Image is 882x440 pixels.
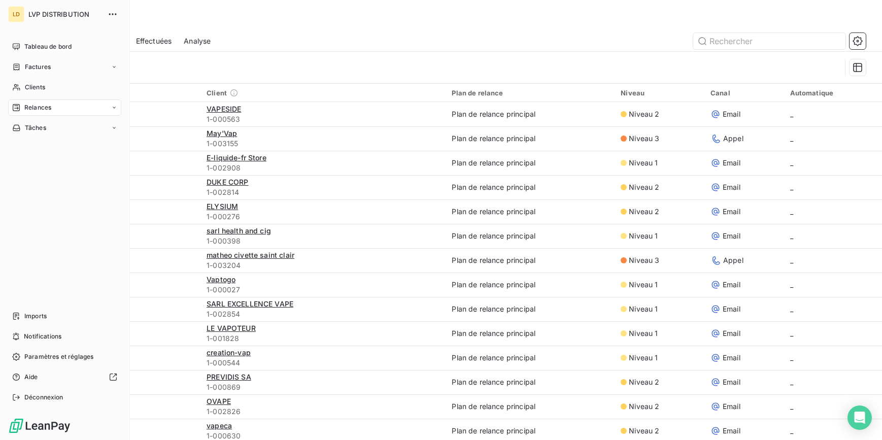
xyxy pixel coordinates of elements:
a: Aide [8,369,121,385]
span: LVP DISTRIBUTION [28,10,101,18]
span: Analyse [184,36,211,46]
span: 1-002854 [207,309,439,319]
span: Email [723,377,740,387]
span: Niveau 3 [629,255,659,265]
span: _ [790,183,793,191]
span: _ [790,426,793,435]
span: 1-000027 [207,285,439,295]
td: Plan de relance principal [446,370,615,394]
span: Niveau 1 [629,231,658,241]
div: Niveau [621,89,698,97]
a: Tâches [8,120,121,136]
span: _ [790,304,793,313]
span: 1-000544 [207,358,439,368]
span: OVAPE [207,397,231,405]
span: Email [723,426,740,436]
span: sarl health and cig [207,226,271,235]
td: Plan de relance principal [446,151,615,175]
td: Plan de relance principal [446,175,615,199]
td: Plan de relance principal [446,346,615,370]
input: Rechercher [693,33,845,49]
span: Niveau 1 [629,158,658,168]
div: Canal [710,89,778,97]
span: Client [207,89,227,97]
span: Appel [723,255,743,265]
span: Niveau 3 [629,133,659,144]
span: creation-vap [207,348,251,357]
td: Plan de relance principal [446,224,615,248]
span: Déconnexion [24,393,63,402]
span: Email [723,353,740,363]
span: Email [723,109,740,119]
span: Aide [24,373,38,382]
span: Factures [25,62,51,72]
span: Niveau 2 [629,401,659,412]
span: Niveau 2 [629,109,659,119]
span: Email [723,401,740,412]
a: Clients [8,79,121,95]
span: _ [790,110,793,118]
img: Logo LeanPay [8,418,71,434]
span: 1-002814 [207,187,439,197]
td: Plan de relance principal [446,126,615,151]
span: Tableau de bord [24,42,72,51]
span: Niveau 2 [629,207,659,217]
span: Email [723,158,740,168]
a: Relances [8,99,121,116]
span: VAPESIDE [207,105,241,113]
span: 1-003204 [207,260,439,270]
span: 1-002826 [207,407,439,417]
span: Email [723,207,740,217]
a: Paramètres et réglages [8,349,121,365]
span: Email [723,304,740,314]
span: _ [790,231,793,240]
span: Email [723,328,740,339]
span: Niveau 2 [629,377,659,387]
span: _ [790,353,793,362]
span: Paramètres et réglages [24,352,93,361]
td: Plan de relance principal [446,248,615,273]
span: Niveau 2 [629,426,659,436]
span: _ [790,134,793,143]
span: LE VAPOTEUR [207,324,256,332]
span: Email [723,231,740,241]
td: Plan de relance principal [446,297,615,321]
span: May'Vap [207,129,237,138]
a: Factures [8,59,121,75]
span: Niveau 2 [629,182,659,192]
span: Tâches [25,123,46,132]
span: _ [790,280,793,289]
span: ELYSIUM [207,202,238,211]
span: _ [790,207,793,216]
a: Tableau de bord [8,39,121,55]
div: LD [8,6,24,22]
td: Plan de relance principal [446,273,615,297]
td: Plan de relance principal [446,199,615,224]
span: 1-000869 [207,382,439,392]
span: DUKE CORP [207,178,248,186]
span: Effectuées [136,36,172,46]
div: Open Intercom Messenger [847,405,872,430]
span: Notifications [24,332,61,341]
div: Plan de relance [452,89,608,97]
span: Niveau 1 [629,304,658,314]
span: Niveau 1 [629,328,658,339]
span: matheo civette saint clair [207,251,294,259]
span: Appel [723,133,743,144]
span: Niveau 1 [629,280,658,290]
span: _ [790,378,793,386]
span: _ [790,256,793,264]
span: 1-003155 [207,139,439,149]
span: SARL EXCELLENCE VAPE [207,299,293,308]
span: Niveau 1 [629,353,658,363]
div: Automatique [790,89,876,97]
span: Relances [24,103,51,112]
span: Email [723,182,740,192]
span: 1-001828 [207,333,439,344]
span: E-liquide-fr Store [207,153,266,162]
span: 1-000398 [207,236,439,246]
span: PREVIDIS SA [207,373,251,381]
span: Imports [24,312,47,321]
span: Vaptogo [207,275,235,284]
span: 1-000563 [207,114,439,124]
